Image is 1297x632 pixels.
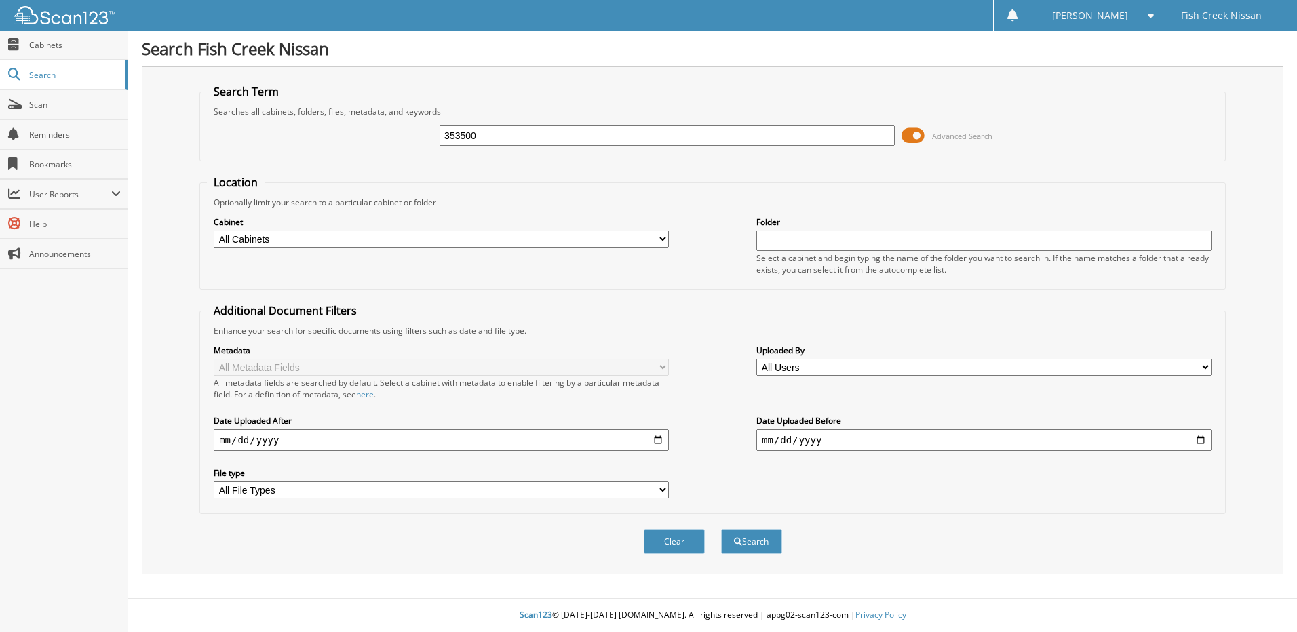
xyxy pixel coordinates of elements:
[207,303,364,318] legend: Additional Document Filters
[207,106,1218,117] div: Searches all cabinets, folders, files, metadata, and keywords
[207,175,265,190] legend: Location
[207,197,1218,208] div: Optionally limit your search to a particular cabinet or folder
[14,6,115,24] img: scan123-logo-white.svg
[214,216,669,228] label: Cabinet
[756,429,1212,451] input: end
[214,344,669,356] label: Metadata
[721,529,782,554] button: Search
[29,248,121,260] span: Announcements
[207,325,1218,336] div: Enhance your search for specific documents using filters such as date and file type.
[29,99,121,111] span: Scan
[29,159,121,170] span: Bookmarks
[756,216,1212,228] label: Folder
[128,599,1297,632] div: © [DATE]-[DATE] [DOMAIN_NAME]. All rights reserved | appg02-scan123-com |
[214,415,669,427] label: Date Uploaded After
[214,429,669,451] input: start
[520,609,552,620] span: Scan123
[756,415,1212,427] label: Date Uploaded Before
[142,37,1283,60] h1: Search Fish Creek Nissan
[29,218,121,230] span: Help
[29,189,111,200] span: User Reports
[356,389,374,400] a: here
[207,84,286,99] legend: Search Term
[1052,12,1128,20] span: [PERSON_NAME]
[855,609,906,620] a: Privacy Policy
[29,129,121,140] span: Reminders
[214,377,669,400] div: All metadata fields are searched by default. Select a cabinet with metadata to enable filtering b...
[214,467,669,479] label: File type
[644,529,705,554] button: Clear
[29,39,121,51] span: Cabinets
[1229,567,1297,632] iframe: Chat Widget
[932,131,992,141] span: Advanced Search
[29,69,119,81] span: Search
[1181,12,1262,20] span: Fish Creek Nissan
[756,344,1212,356] label: Uploaded By
[756,252,1212,275] div: Select a cabinet and begin typing the name of the folder you want to search in. If the name match...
